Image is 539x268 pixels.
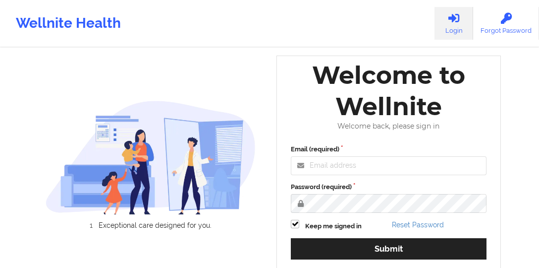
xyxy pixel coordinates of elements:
[392,221,444,229] a: Reset Password
[46,100,256,215] img: wellnite-auth-hero_200.c722682e.png
[291,182,486,192] label: Password (required)
[305,221,362,231] label: Keep me signed in
[473,7,539,40] a: Forgot Password
[291,238,486,260] button: Submit
[54,221,256,229] li: Exceptional care designed for you.
[434,7,473,40] a: Login
[291,156,486,175] input: Email address
[284,122,493,131] div: Welcome back, please sign in
[284,60,493,122] div: Welcome to Wellnite
[291,144,486,154] label: Email (required)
